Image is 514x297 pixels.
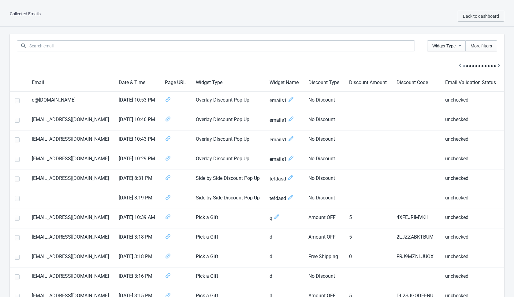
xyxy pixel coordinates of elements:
span: emails1 [270,155,299,163]
td: Overlay Discount Pop Up [191,91,265,111]
td: Side by Side Discount Pop Up [191,170,265,189]
td: FRJ9MZNLJUOX [392,248,440,268]
td: d [265,228,304,248]
th: Widget Type [191,74,265,91]
th: Widget Name [265,74,304,91]
button: More filters [465,40,497,51]
span: tefdasd [270,175,299,183]
td: Free Shipping [304,248,344,268]
td: [EMAIL_ADDRESS][DOMAIN_NAME] [27,268,114,287]
td: Pick a Gift [191,268,265,287]
td: [EMAIL_ADDRESS][DOMAIN_NAME] [27,248,114,268]
span: emails1 [270,116,299,124]
td: unchecked [440,268,501,287]
td: Overlay Discount Pop Up [191,150,265,170]
th: Discount Amount [344,74,392,91]
td: q@[DOMAIN_NAME] [27,91,114,111]
td: d [265,248,304,268]
th: Date & Time [114,74,160,91]
td: No Discount [304,189,344,209]
td: [DATE] 3:18 PM [114,228,160,248]
td: No Discount [304,131,344,150]
td: Pick a Gift [191,228,265,248]
td: Side by Side Discount Pop Up [191,189,265,209]
td: 5 [344,209,392,228]
td: [DATE] 10:39 AM [114,209,160,228]
td: No Discount [304,111,344,131]
td: No Discount [304,150,344,170]
td: Pick a Gift [191,209,265,228]
td: [EMAIL_ADDRESS][DOMAIN_NAME] [27,111,114,131]
iframe: chat widget [488,273,508,291]
td: Pick a Gift [191,248,265,268]
td: [DATE] 3:16 PM [114,268,160,287]
th: Page URL [160,74,191,91]
td: No Discount [304,170,344,189]
td: Amount OFF [304,228,344,248]
th: Email [27,74,114,91]
td: [DATE] 8:19 PM [114,189,160,209]
input: Search email [29,40,415,51]
td: 2LJZZABKTBUM [392,228,440,248]
td: [DATE] 3:18 PM [114,248,160,268]
td: 4XFEJRIMVKII [392,209,440,228]
th: Discount Code [392,74,440,91]
td: 5 [344,228,392,248]
td: No Discount [304,268,344,287]
td: [EMAIL_ADDRESS][DOMAIN_NAME] [27,150,114,170]
td: 0 [344,248,392,268]
button: Scroll table right one column [493,60,504,72]
th: Discount Type [304,74,344,91]
span: emails1 [270,96,299,105]
span: Back to dashboard [463,14,499,19]
iframe: chat widget [398,72,508,269]
td: No Discount [304,91,344,111]
td: [DATE] 10:46 PM [114,111,160,131]
td: [EMAIL_ADDRESS][DOMAIN_NAME] [27,209,114,228]
td: [DATE] 10:53 PM [114,91,160,111]
td: [DATE] 10:29 PM [114,150,160,170]
span: q [270,214,299,222]
button: Widget Type [427,40,466,51]
td: [DATE] 8:31 PM [114,170,160,189]
span: More filters [471,43,492,48]
span: tefdasd [270,194,299,202]
td: Overlay Discount Pop Up [191,111,265,131]
td: Amount OFF [304,209,344,228]
button: Back to dashboard [458,11,504,22]
span: emails1 [270,136,299,144]
td: [EMAIL_ADDRESS][DOMAIN_NAME] [27,170,114,189]
td: Overlay Discount Pop Up [191,131,265,150]
td: [DATE] 10:43 PM [114,131,160,150]
td: [EMAIL_ADDRESS][DOMAIN_NAME] [27,228,114,248]
td: d [265,268,304,287]
td: [EMAIL_ADDRESS][DOMAIN_NAME] [27,131,114,150]
button: Scroll table left one column [455,60,466,72]
span: Widget Type [432,43,456,48]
